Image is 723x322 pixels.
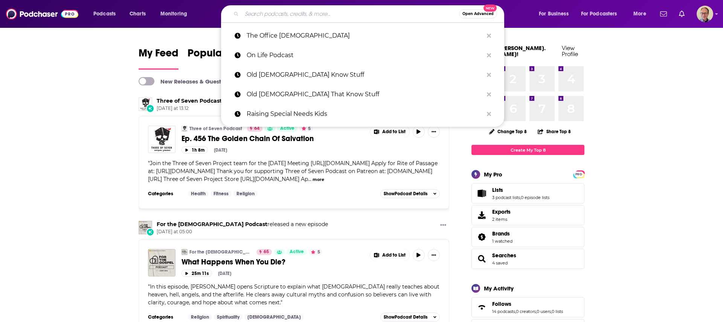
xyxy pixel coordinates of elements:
[139,47,178,64] span: My Feed
[221,26,504,46] a: The Office [DEMOGRAPHIC_DATA]
[287,249,307,255] a: Active
[148,314,182,320] h3: Categories
[277,126,297,132] a: Active
[148,191,182,197] h3: Categories
[221,85,504,104] a: Old [DEMOGRAPHIC_DATA] That Know Stuff
[581,9,617,19] span: For Podcasters
[139,221,152,234] img: For the Gospel Podcast
[484,5,497,12] span: New
[521,195,549,200] a: 0 episode lists
[428,126,440,138] button: Show More Button
[516,309,536,314] a: 0 creators
[537,309,551,314] a: 0 users
[155,8,197,20] button: open menu
[474,232,489,242] a: Brands
[492,217,511,222] span: 2 items
[474,302,489,313] a: Follows
[254,125,259,132] span: 64
[492,301,563,307] a: Follows
[633,9,646,19] span: More
[474,210,489,220] span: Exports
[214,314,243,320] a: Spirituality
[247,126,262,132] a: 64
[471,205,584,225] a: Exports
[125,8,150,20] a: Charts
[471,227,584,247] span: Brands
[182,270,212,277] button: 25m 11s
[492,195,520,200] a: 3 podcast lists
[309,249,322,255] button: 5
[462,12,494,16] span: Open Advanced
[139,77,238,85] a: New Releases & Guests Only
[299,126,313,132] button: 5
[576,8,628,20] button: open menu
[242,8,459,20] input: Search podcasts, credits, & more...
[428,249,440,261] button: Show More Button
[471,183,584,204] span: Lists
[157,105,282,112] span: [DATE] at 13:12
[188,314,212,320] a: Religion
[148,160,438,182] span: Join the Three of Seven Project team for the [DATE] Meeting [URL][DOMAIN_NAME] Apply for Rite of ...
[182,249,188,255] a: For the Gospel Podcast
[157,229,328,235] span: [DATE] at 05:00
[492,230,513,237] a: Brands
[221,104,504,124] a: Raising Special Needs Kids
[247,85,483,104] p: Old Ladies That Know Stuff
[492,187,549,193] a: Lists
[146,228,154,236] div: New Episode
[130,9,146,19] span: Charts
[474,188,489,199] a: Lists
[228,5,511,23] div: Search podcasts, credits, & more...
[471,297,584,317] span: Follows
[471,145,584,155] a: Create My Top 8
[160,9,187,19] span: Monitoring
[537,124,571,139] button: Share Top 8
[313,176,324,183] button: more
[370,249,409,261] button: Show More Button
[515,309,516,314] span: ,
[182,126,188,132] img: Three of Seven Podcast
[492,208,511,215] span: Exports
[148,283,439,306] span: In this episode, [PERSON_NAME] opens Scripture to explain what [DEMOGRAPHIC_DATA] really teaches ...
[247,104,483,124] p: Raising Special Needs Kids
[88,8,125,20] button: open menu
[492,260,508,266] a: 4 saved
[157,97,222,104] a: Three of Seven Podcast
[148,160,438,182] span: "
[148,249,175,276] img: What Happens When You Die?
[221,46,504,65] a: On Life Podcast
[188,47,252,70] a: Popular Feed
[492,252,516,259] a: Searches
[139,47,178,70] a: My Feed
[676,8,688,20] a: Show notifications dropdown
[6,7,78,21] img: Podchaser - Follow, Share and Rate Podcasts
[233,191,258,197] a: Religion
[256,249,272,255] a: 65
[218,271,231,276] div: [DATE]
[697,6,713,22] button: Show profile menu
[492,309,515,314] a: 14 podcasts
[264,248,269,256] span: 65
[657,8,670,20] a: Show notifications dropdown
[384,314,427,320] span: Show Podcast Details
[485,127,531,136] button: Change Top 8
[484,171,502,178] div: My Pro
[157,97,282,105] h3: released a new episode
[574,172,583,177] span: PRO
[148,126,175,153] a: Ep. 456 The Golden Chain Of Salvation
[380,189,440,198] button: ShowPodcast Details
[471,44,546,58] a: Welcome [PERSON_NAME].[PERSON_NAME]!
[484,285,514,292] div: My Activity
[139,97,152,111] img: Three of Seven Podcast
[459,9,497,18] button: Open AdvancedNew
[182,146,208,153] button: 1h 8m
[157,221,328,228] h3: released a new episode
[382,252,406,258] span: Add to List
[380,313,440,322] button: ShowPodcast Details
